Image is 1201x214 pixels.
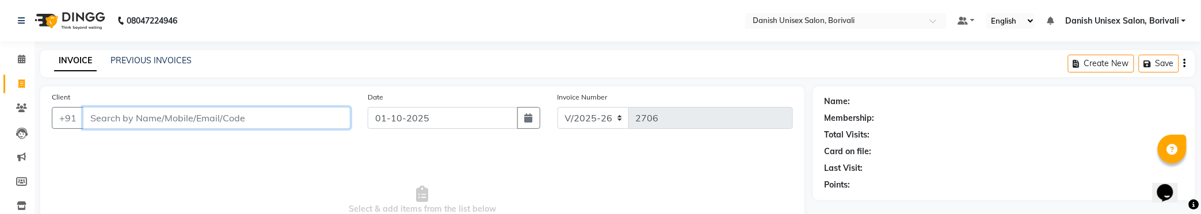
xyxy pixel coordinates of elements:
[825,129,870,141] div: Total Visits:
[1068,55,1134,72] button: Create New
[825,162,863,174] div: Last Visit:
[54,51,97,71] a: INVOICE
[127,5,177,37] b: 08047224946
[83,107,350,129] input: Search by Name/Mobile/Email/Code
[1153,168,1189,202] iframe: chat widget
[825,179,851,191] div: Points:
[825,95,851,108] div: Name:
[52,107,84,129] button: +91
[1065,15,1179,27] span: Danish Unisex Salon, Borivali
[1139,55,1179,72] button: Save
[825,112,875,124] div: Membership:
[52,92,70,102] label: Client
[29,5,108,37] img: logo
[558,92,608,102] label: Invoice Number
[368,92,383,102] label: Date
[825,146,872,158] div: Card on file:
[110,55,192,66] a: PREVIOUS INVOICES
